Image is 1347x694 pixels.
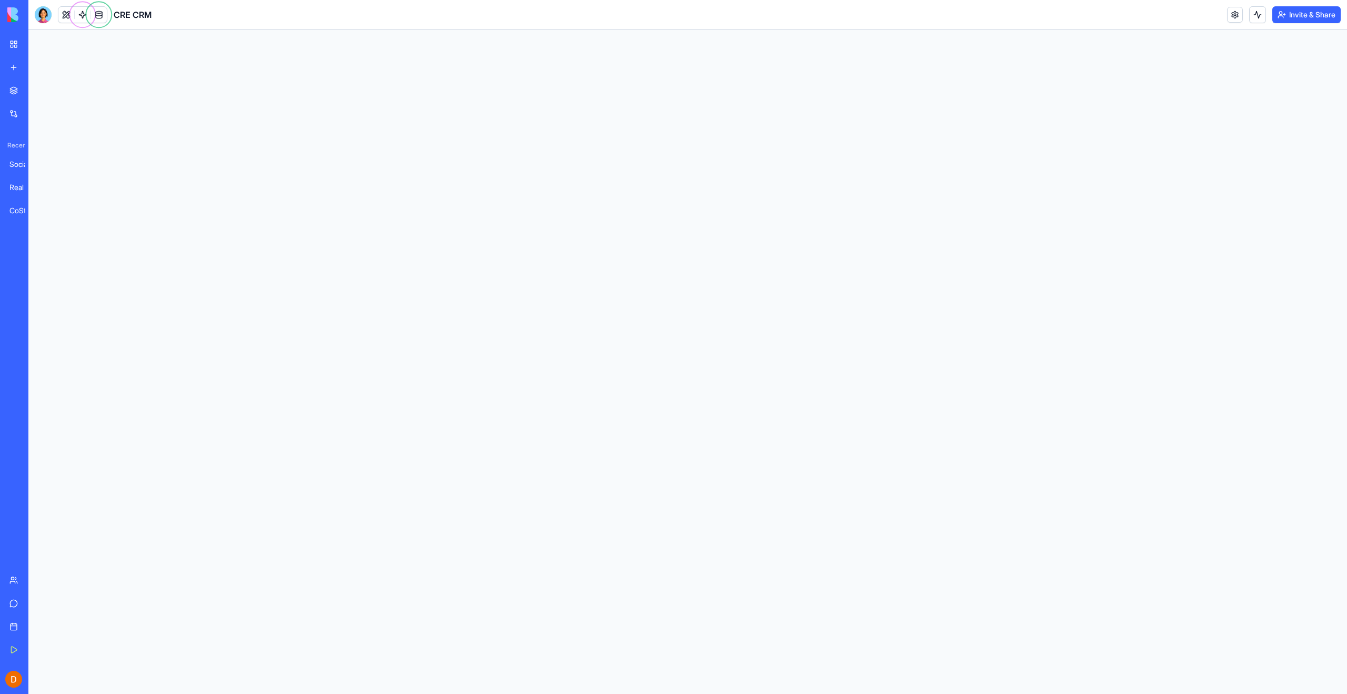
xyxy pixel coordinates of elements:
div: Social Media Content Generator [9,159,39,170]
a: CoStar Property Scraper [3,200,45,221]
img: ACg8ocLSeJkyUoAhq7NkxDHORxcvtp8LP0p_fCtiPo6zwupweeCzTA=s96-c [5,671,22,688]
button: Invite & Share [1272,6,1341,23]
a: Social Media Content Generator [3,154,45,175]
div: CoStar Property Scraper [9,205,39,216]
span: Recent [3,141,25,150]
div: Real Estate CRM [9,182,39,193]
img: logo [7,7,73,22]
a: Real Estate CRM [3,177,45,198]
span: CRE CRM [114,8,152,21]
